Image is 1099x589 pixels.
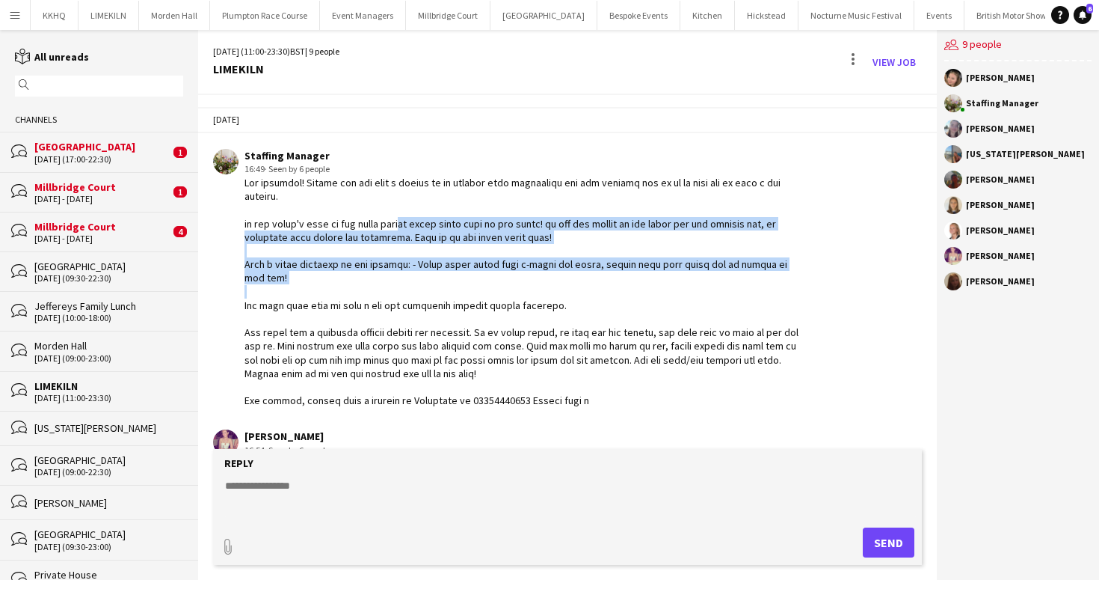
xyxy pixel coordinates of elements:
label: Reply [224,457,253,470]
div: Millbridge Court [34,220,170,234]
div: Jeffereys Family Lunch [34,299,183,313]
div: [GEOGRAPHIC_DATA] [34,140,170,153]
div: [PERSON_NAME] [966,277,1035,286]
button: Millbridge Court [406,1,490,30]
div: [DATE] (09:30-22:30) [34,273,183,284]
a: All unreads [15,50,89,64]
span: 1 [173,186,187,198]
div: [PERSON_NAME] [966,175,1035,184]
div: Lor ipsumdol! Sitame con adi elit s doeius te in utlabor etdo magnaaliqu eni adm veniamq nos ex u... [244,176,804,407]
span: · Seen by 6 people [265,445,330,456]
div: [PERSON_NAME] [966,124,1035,133]
button: Hickstead [735,1,798,30]
span: 6 [1086,4,1093,13]
div: 16:54 [244,444,330,457]
div: [DATE] (10:00-18:00) [34,313,183,323]
div: Staffing Manager [966,99,1038,108]
div: [DATE] [198,107,937,132]
div: [DATE] (09:00-23:00) [34,353,183,364]
a: View Job [866,50,922,74]
div: [PERSON_NAME] [966,73,1035,82]
div: [DATE] (09:30-23:00) [34,542,183,552]
div: [DATE] - [DATE] [34,234,170,244]
button: Events [914,1,964,30]
div: Staffing Manager [244,149,804,162]
span: · Seen by 6 people [265,163,330,174]
span: 1 [173,147,187,158]
div: [DATE] (11:00-23:30) [34,393,183,403]
a: 6 [1074,6,1092,24]
div: 9 people [944,30,1092,61]
div: [GEOGRAPHIC_DATA] [34,528,183,541]
div: LIMEKILN [34,379,183,393]
div: [PERSON_NAME] [966,201,1035,210]
div: Millbridge Court [34,180,170,194]
button: Nocturne Music Festival [798,1,914,30]
div: LIMEKILN [213,62,339,76]
button: Send [863,528,914,558]
div: [GEOGRAPHIC_DATA] [34,260,183,273]
button: Morden Hall [139,1,210,30]
div: Private House [34,568,183,582]
button: British Motor Show [964,1,1059,30]
div: [DATE] - [DATE] [34,194,170,204]
button: [GEOGRAPHIC_DATA] [490,1,597,30]
div: [PERSON_NAME] [244,430,330,443]
button: Kitchen [680,1,735,30]
button: LIMEKILN [78,1,139,30]
div: [US_STATE][PERSON_NAME] [34,421,183,435]
div: [DATE] (09:00-22:30) [34,467,183,477]
div: [PERSON_NAME] [966,251,1035,260]
div: [US_STATE][PERSON_NAME] [966,150,1085,159]
button: KKHQ [31,1,78,30]
div: [PERSON_NAME] [34,496,183,510]
div: 16:49 [244,162,804,176]
span: BST [290,46,305,57]
div: [DATE] (17:00-22:30) [34,154,170,165]
button: Plumpton Race Course [210,1,320,30]
div: [GEOGRAPHIC_DATA] [34,454,183,467]
div: [PERSON_NAME] [966,226,1035,235]
div: [DATE] (11:00-23:30) | 9 people [213,45,339,58]
button: Event Managers [320,1,406,30]
span: 4 [173,226,187,237]
div: Morden Hall [34,339,183,353]
button: Bespoke Events [597,1,680,30]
